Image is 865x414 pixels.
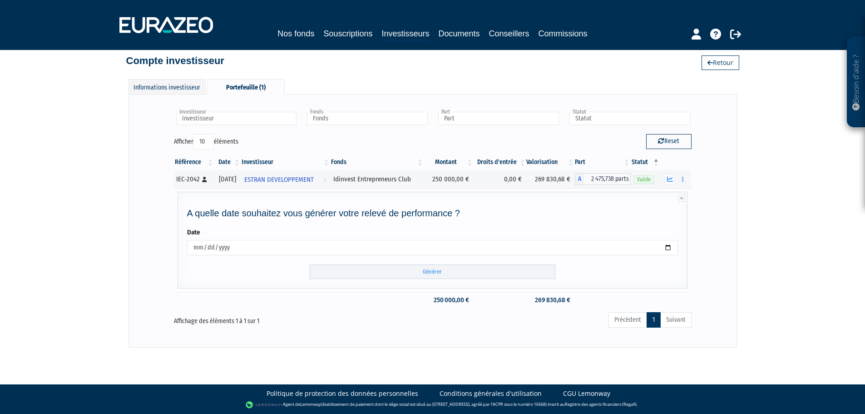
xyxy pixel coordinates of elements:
[646,134,692,149] button: Reset
[310,264,555,279] input: Générer
[246,400,281,409] img: logo-lemonway.png
[474,155,526,170] th: Droits d'entrée: activer pour trier la colonne par ordre croissant
[381,27,429,41] a: Investisseurs
[244,171,314,188] span: ESTRAN DEVELOPPEMENT
[439,27,480,40] a: Documents
[440,389,542,398] a: Conditions générales d'utilisation
[647,312,661,328] a: 1
[575,173,584,185] span: A
[424,170,474,188] td: 250 000,00 €
[333,175,421,184] div: Idinvest Entrepreneurs Club
[631,155,660,170] th: Statut : activer pour trier la colonne par ordre d&eacute;croissant
[126,55,224,66] h4: Compte investisseur
[424,292,474,308] td: 250 000,00 €
[241,170,330,188] a: ESTRAN DEVELOPPEMENT
[323,27,372,40] a: Souscriptions
[129,79,206,94] div: Informations investisseur
[539,27,588,40] a: Commissions
[563,389,610,398] a: CGU Lemonway
[584,173,631,185] span: 2 475,738 parts
[634,175,654,184] span: Valide
[702,55,739,70] a: Retour
[330,155,424,170] th: Fonds: activer pour trier la colonne par ordre croissant
[187,208,678,218] h4: A quelle date souhaitez vous générer votre relevé de performance ?
[565,401,637,407] a: Registre des agents financiers (Regafi)
[174,311,382,326] div: Affichage des éléments 1 à 1 sur 1
[851,41,861,123] p: Besoin d'aide ?
[187,228,200,237] label: Date
[174,134,238,150] label: Afficher éléments
[323,171,326,188] i: Voir l'investisseur
[208,79,285,95] div: Portefeuille (1)
[424,155,474,170] th: Montant: activer pour trier la colonne par ordre croissant
[526,170,574,188] td: 269 830,68 €
[267,389,418,398] a: Politique de protection des données personnelles
[174,155,214,170] th: Référence : activer pour trier la colonne par ordre croissant
[489,27,529,40] a: Conseillers
[202,177,207,182] i: [Français] Personne physique
[214,155,241,170] th: Date: activer pour trier la colonne par ordre croissant
[575,173,631,185] div: A - Idinvest Entrepreneurs Club
[300,401,321,407] a: Lemonway
[526,155,574,170] th: Valorisation: activer pour trier la colonne par ordre croissant
[575,155,631,170] th: Part: activer pour trier la colonne par ordre croissant
[474,170,526,188] td: 0,00 €
[277,27,314,40] a: Nos fonds
[176,175,211,184] div: IEC-2042
[526,292,574,308] td: 269 830,68 €
[119,17,213,33] img: 1732889491-logotype_eurazeo_blanc_rvb.png
[217,175,237,184] div: [DATE]
[9,400,856,409] div: - Agent de (établissement de paiement dont le siège social est situé au [STREET_ADDRESS], agréé p...
[193,134,214,150] select: Afficheréléments
[241,155,330,170] th: Investisseur: activer pour trier la colonne par ordre croissant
